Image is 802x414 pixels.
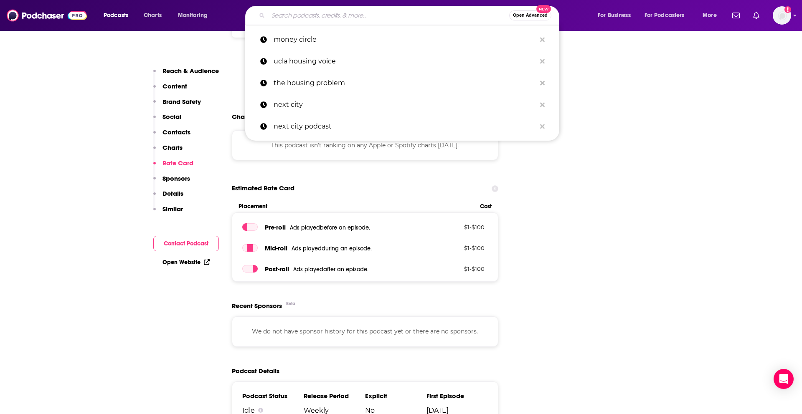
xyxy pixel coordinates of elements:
[274,94,536,116] p: next city
[265,244,287,252] span: Mid -roll
[162,144,183,151] p: Charts
[253,6,567,25] div: Search podcasts, credits, & more...
[536,5,551,13] span: New
[639,9,697,22] button: open menu
[274,50,536,72] p: ucla housing voice
[598,10,631,21] span: For Business
[268,9,509,22] input: Search podcasts, credits, & more...
[232,130,498,160] div: This podcast isn't ranking on any Apple or Spotify charts [DATE].
[245,50,559,72] a: ucla housing voice
[153,82,187,98] button: Content
[242,392,304,400] h3: Podcast Status
[274,72,536,94] p: the housing problem
[430,245,485,251] p: $ 1 - $ 100
[153,67,219,82] button: Reach & Audience
[592,9,641,22] button: open menu
[153,128,190,144] button: Contacts
[98,9,139,22] button: open menu
[774,369,794,389] div: Open Intercom Messenger
[265,265,289,273] span: Post -roll
[232,367,279,375] h2: Podcast Details
[7,8,87,23] img: Podchaser - Follow, Share and Rate Podcasts
[245,29,559,50] a: money circle
[162,159,193,167] p: Rate Card
[729,8,743,23] a: Show notifications dropdown
[162,205,183,213] p: Similar
[172,9,218,22] button: open menu
[274,116,536,137] p: next city podcast
[773,6,791,25] button: Show profile menu
[293,266,368,273] span: Ads played after an episode .
[773,6,791,25] span: Logged in as Kapplewhaite
[697,9,727,22] button: open menu
[645,10,685,21] span: For Podcasters
[430,265,485,272] p: $ 1 - $ 100
[138,9,167,22] a: Charts
[292,245,372,252] span: Ads played during an episode .
[153,144,183,159] button: Charts
[162,128,190,136] p: Contacts
[750,8,763,23] a: Show notifications dropdown
[239,203,473,210] span: Placement
[153,189,183,205] button: Details
[426,392,488,400] h3: First Episode
[162,174,190,182] p: Sponsors
[513,13,548,18] span: Open Advanced
[162,98,201,106] p: Brand Safety
[245,94,559,116] a: next city
[153,205,183,220] button: Similar
[232,180,294,196] span: Estimated Rate Card
[430,224,485,230] p: $ 1 - $ 100
[365,392,426,400] h3: Explicit
[153,113,181,128] button: Social
[104,10,128,21] span: Podcasts
[703,10,717,21] span: More
[242,327,488,336] p: We do not have sponsor history for this podcast yet or there are no sponsors.
[245,72,559,94] a: the housing problem
[162,259,210,266] a: Open Website
[162,82,187,90] p: Content
[304,392,365,400] h3: Release Period
[162,67,219,75] p: Reach & Audience
[153,236,219,251] button: Contact Podcast
[232,113,252,121] h2: Charts
[162,189,183,197] p: Details
[162,113,181,121] p: Social
[265,223,286,231] span: Pre -roll
[509,10,551,20] button: Open AdvancedNew
[144,10,162,21] span: Charts
[286,301,295,306] div: Beta
[245,116,559,137] a: next city podcast
[274,29,536,50] p: money circle
[153,174,190,190] button: Sponsors
[178,10,208,21] span: Monitoring
[232,302,282,310] span: Recent Sponsors
[153,98,201,113] button: Brand Safety
[290,224,370,231] span: Ads played before an episode .
[153,159,193,174] button: Rate Card
[773,6,791,25] img: User Profile
[480,203,492,210] span: Cost
[784,6,791,13] svg: Add a profile image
